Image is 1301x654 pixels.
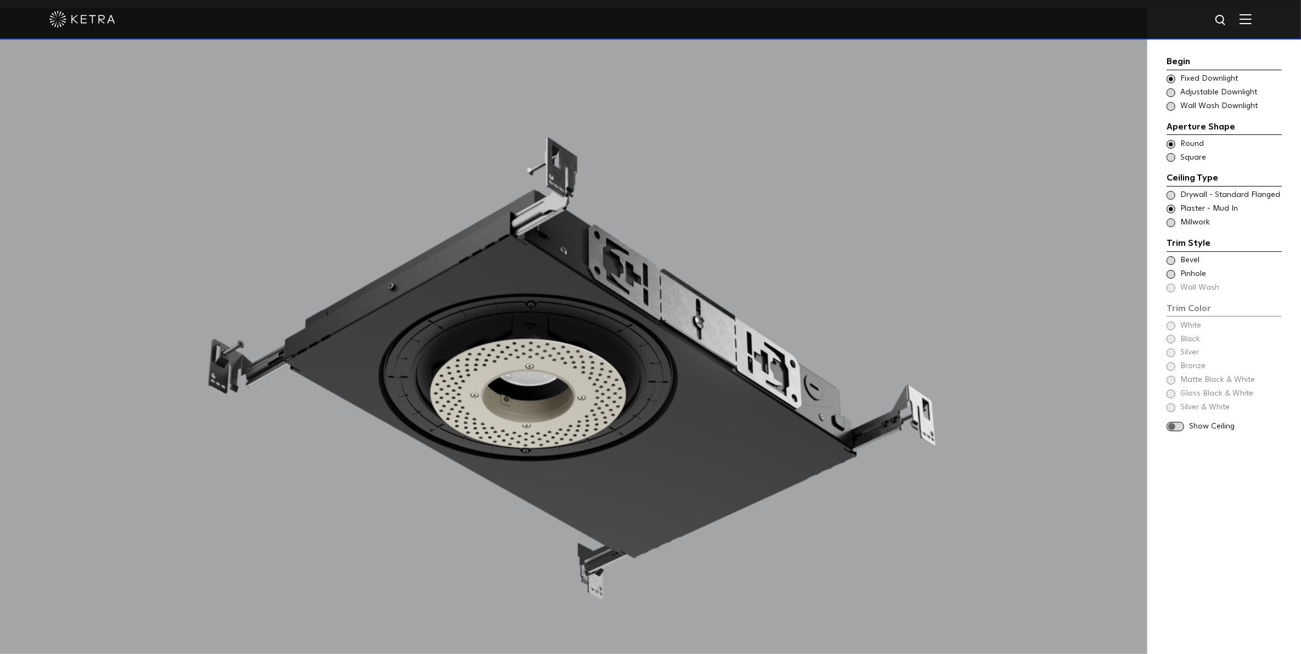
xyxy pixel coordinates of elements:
span: Plaster - Mud In [1180,204,1281,215]
span: Show Ceiling [1189,421,1282,432]
span: Millwork [1180,217,1281,228]
img: ketra-logo-2019-white [49,11,115,27]
span: Fixed Downlight [1180,74,1281,84]
span: Bevel [1180,255,1281,266]
span: Drywall - Standard Flanged [1180,190,1281,201]
img: Hamburger%20Nav.svg [1240,14,1252,24]
span: Square [1180,153,1281,163]
div: Begin [1167,55,1282,70]
div: Ceiling Type [1167,171,1282,187]
div: Trim Style [1167,236,1282,252]
span: Adjustable Downlight [1180,87,1281,98]
div: Aperture Shape [1167,120,1282,136]
img: search icon [1214,14,1228,27]
span: Round [1180,139,1281,150]
span: Wall Wash Downlight [1180,101,1281,112]
span: Pinhole [1180,269,1281,280]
